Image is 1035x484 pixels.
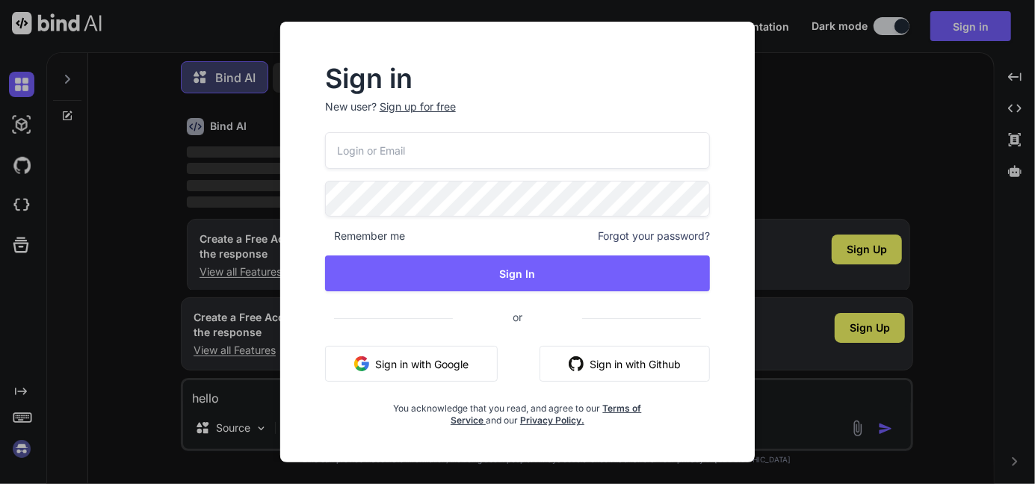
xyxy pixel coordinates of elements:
[354,356,369,371] img: google
[325,229,405,243] span: Remember me
[325,255,710,291] button: Sign In
[598,229,710,243] span: Forgot your password?
[569,356,584,371] img: github
[325,66,710,90] h2: Sign in
[520,415,584,426] a: Privacy Policy.
[380,99,456,114] div: Sign up for free
[540,346,710,382] button: Sign in with Github
[389,394,646,426] div: You acknowledge that you read, and agree to our and our
[325,346,498,382] button: Sign in with Google
[325,99,710,132] p: New user?
[453,299,582,335] span: or
[325,132,710,169] input: Login or Email
[451,403,642,426] a: Terms of Service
